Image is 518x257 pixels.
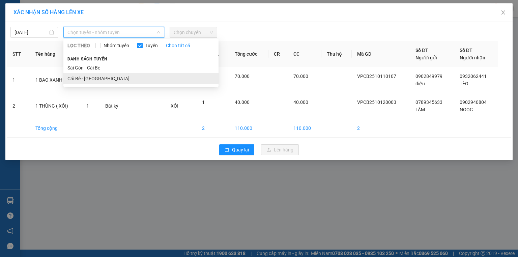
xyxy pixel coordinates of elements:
[58,22,126,30] div: NGỌC
[156,30,161,34] span: down
[63,62,219,73] li: Sài Gòn - Cái Bè
[293,99,308,105] span: 40.000
[460,55,485,60] span: Người nhận
[7,93,30,119] td: 2
[7,41,30,67] th: STT
[58,6,126,22] div: VP [GEOGRAPHIC_DATA]
[460,99,487,105] span: 0902940804
[86,103,89,109] span: 1
[261,144,299,155] button: uploadLên hàng
[6,6,16,13] span: Gửi:
[235,99,250,105] span: 40.000
[6,6,53,14] div: VP Cái Bè
[57,45,73,52] span: Chưa :
[288,41,321,67] th: CC
[460,74,487,79] span: 0932062441
[229,41,268,67] th: Tổng cước
[415,107,425,112] span: TÂM
[225,147,229,153] span: rollback
[58,6,74,13] span: Nhận:
[293,74,308,79] span: 70.000
[219,144,254,155] button: rollbackQuay lại
[357,74,396,79] span: VPCB2510110107
[235,74,250,79] span: 70.000
[268,41,288,67] th: CR
[357,99,396,105] span: VPCB2510120003
[13,9,84,16] span: XÁC NHẬN SỐ HÀNG LÊN XE
[171,103,178,109] span: XÔI
[30,93,81,119] td: 1 THÙNG ( XÔI)
[460,107,473,112] span: NGỌC
[63,73,219,84] li: Cái Bè - [GEOGRAPHIC_DATA]
[197,119,229,138] td: 2
[30,41,81,67] th: Tên hàng
[415,48,428,53] span: Số ĐT
[321,41,352,67] th: Thu hộ
[7,67,30,93] td: 1
[101,42,132,49] span: Nhóm tuyến
[352,119,410,138] td: 2
[494,3,513,22] button: Close
[415,74,442,79] span: 0902849979
[30,119,81,138] td: Tổng cộng
[57,44,127,53] div: 40.000
[460,81,468,86] span: TÈO
[67,42,90,49] span: LỌC THEO
[415,99,442,105] span: 0789345633
[6,22,53,31] div: 0789345633
[460,48,472,53] span: Số ĐT
[174,27,213,37] span: Chọn chuyến
[232,146,249,153] span: Quay lại
[100,93,128,119] td: Bất kỳ
[202,99,205,105] span: 1
[500,10,506,15] span: close
[63,56,112,62] span: Danh sách tuyến
[415,81,425,86] span: diệu
[15,29,48,36] input: 12/10/2025
[6,14,53,22] div: TÂM
[229,119,268,138] td: 110.000
[288,119,321,138] td: 110.000
[166,42,190,49] a: Chọn tất cả
[58,30,126,39] div: 0902940804
[415,55,437,60] span: Người gửi
[143,42,161,49] span: Tuyến
[352,41,410,67] th: Mã GD
[30,67,81,93] td: 1 BAO XANH
[67,27,160,37] span: Chọn tuyến - nhóm tuyến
